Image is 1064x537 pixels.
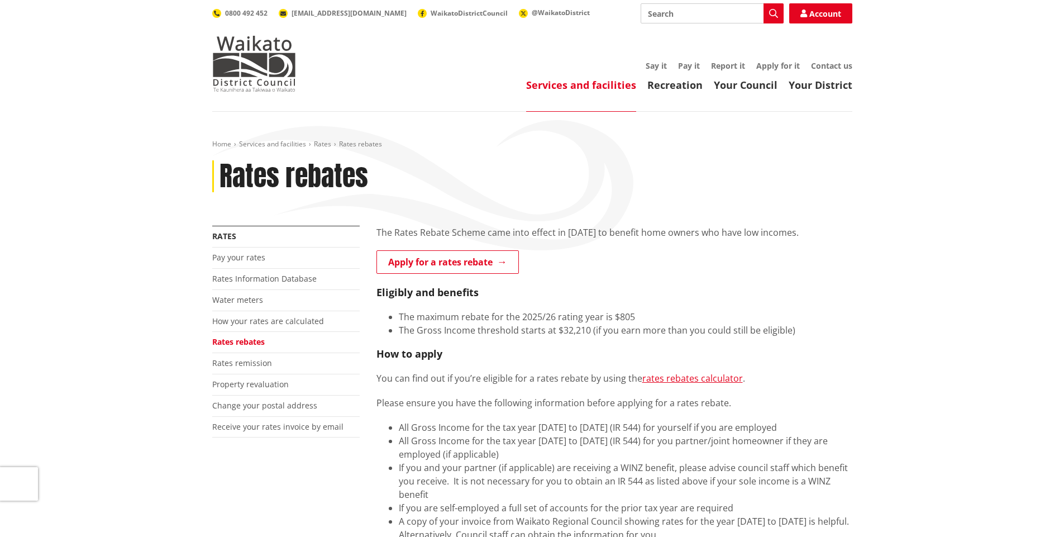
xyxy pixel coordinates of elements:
span: Rates rebates [339,139,382,149]
a: Report it [711,60,745,71]
a: Apply for it [756,60,800,71]
span: 0800 492 452 [225,8,268,18]
strong: How to apply [376,347,442,360]
a: Your Council [714,78,777,92]
li: The maximum rebate for the 2025/26 rating year is $805 [399,310,852,324]
li: The Gross Income threshold starts at $32,210 (if you earn more than you could still be eligible) [399,324,852,337]
span: @WaikatoDistrict [532,8,590,17]
a: Services and facilities [239,139,306,149]
a: Recreation [647,78,703,92]
a: Rates Information Database [212,273,317,284]
strong: Eligibly and benefits [376,286,479,299]
a: Pay it [678,60,700,71]
a: Pay your rates [212,252,265,263]
a: 0800 492 452 [212,8,268,18]
a: Property revaluation [212,379,289,389]
a: [EMAIL_ADDRESS][DOMAIN_NAME] [279,8,407,18]
a: Water meters [212,294,263,305]
a: Services and facilities [526,78,636,92]
a: rates rebates calculator [642,372,743,384]
li: If you are self-employed a full set of accounts for the prior tax year are required [399,501,852,515]
p: Please ensure you have the following information before applying for a rates rebate. [376,396,852,410]
a: Contact us [811,60,852,71]
a: Rates [314,139,331,149]
input: Search input [641,3,784,23]
a: WaikatoDistrictCouncil [418,8,508,18]
a: Account [789,3,852,23]
a: @WaikatoDistrict [519,8,590,17]
a: Rates [212,231,236,241]
li: All Gross Income for the tax year [DATE] to [DATE] (IR 544) for yourself if you are employed [399,421,852,434]
a: Your District [789,78,852,92]
a: Change your postal address [212,400,317,411]
a: Rates remission [212,358,272,368]
a: How your rates are calculated [212,316,324,326]
a: Rates rebates [212,336,265,347]
h1: Rates rebates [220,160,368,193]
span: WaikatoDistrictCouncil [431,8,508,18]
a: Say it [646,60,667,71]
a: Home [212,139,231,149]
a: Receive your rates invoice by email [212,421,343,432]
span: [EMAIL_ADDRESS][DOMAIN_NAME] [292,8,407,18]
img: Waikato District Council - Te Kaunihera aa Takiwaa o Waikato [212,36,296,92]
li: All Gross Income for the tax year [DATE] to [DATE] (IR 544) for you partner/joint homeowner if th... [399,434,852,461]
p: You can find out if you’re eligible for a rates rebate by using the . [376,372,852,385]
li: If you and your partner (if applicable) are receiving a WINZ benefit, please advise council staff... [399,461,852,501]
p: The Rates Rebate Scheme came into effect in [DATE] to benefit home owners who have low incomes. [376,226,852,239]
a: Apply for a rates rebate [376,250,519,274]
nav: breadcrumb [212,140,852,149]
